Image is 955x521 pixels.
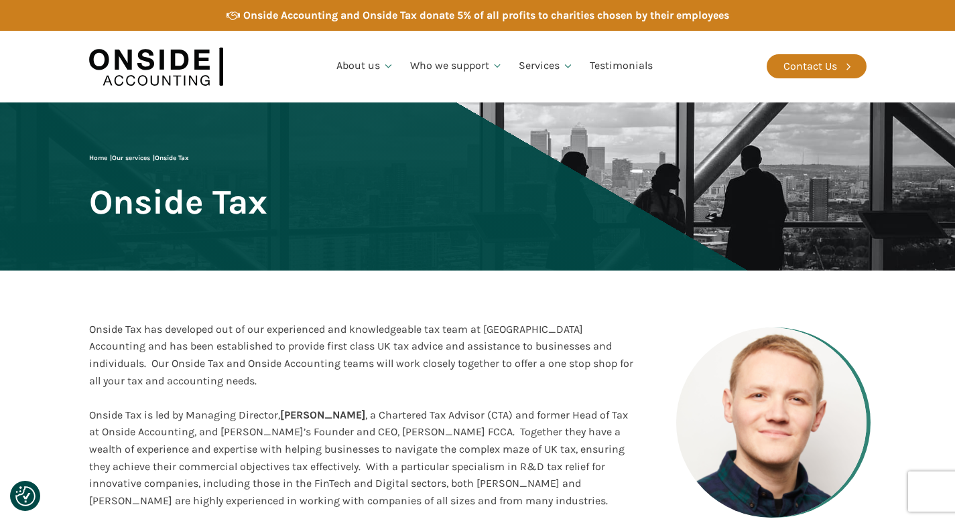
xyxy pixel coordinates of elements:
div: [PERSON_NAME] [89,406,633,510]
span: | | [89,154,189,162]
span: Onside Tax [89,183,267,220]
span: Onside Tax is led by Managing Director, [89,408,280,421]
a: Services [511,44,582,89]
a: Contact Us [767,54,867,78]
a: Testimonials [582,44,661,89]
a: Who we support [402,44,511,89]
img: Onside Accounting [89,41,223,92]
img: Revisit consent button [15,486,36,506]
span: , a Chartered Tax Advisor (CTA) and former Head of Tax at Onside Accounting, and [PERSON_NAME]’s ... [89,408,628,507]
span: Onside Tax [155,154,189,162]
a: About us [328,44,402,89]
span: Onside Tax has developed out of our experienced and knowledgeable tax team at [GEOGRAPHIC_DATA] A... [89,323,633,387]
a: Home [89,154,107,162]
div: Onside Accounting and Onside Tax donate 5% of all profits to charities chosen by their employees [243,7,729,24]
a: Our services [112,154,150,162]
div: Contact Us [783,58,837,75]
button: Consent Preferences [15,486,36,506]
